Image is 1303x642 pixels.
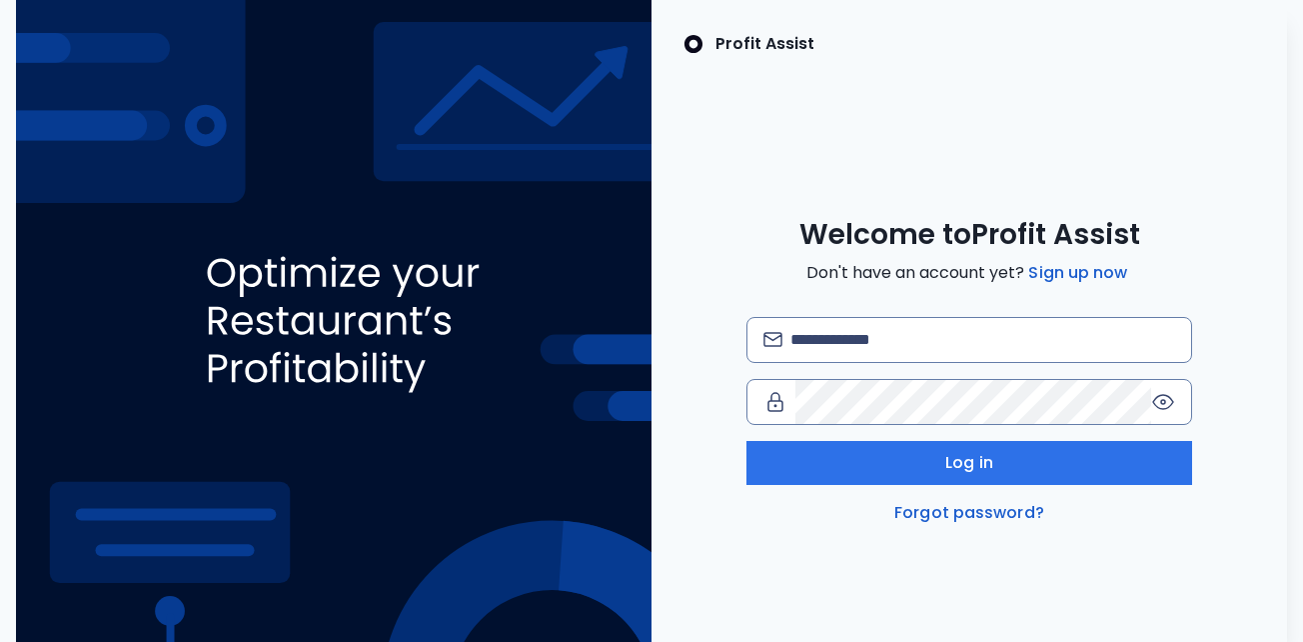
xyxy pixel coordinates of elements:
[763,332,782,347] img: email
[1024,261,1131,285] a: Sign up now
[683,32,703,56] img: SpotOn Logo
[945,451,993,475] span: Log in
[890,501,1048,525] a: Forgot password?
[799,217,1140,253] span: Welcome to Profit Assist
[715,32,814,56] p: Profit Assist
[806,261,1131,285] span: Don't have an account yet?
[746,441,1191,485] button: Log in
